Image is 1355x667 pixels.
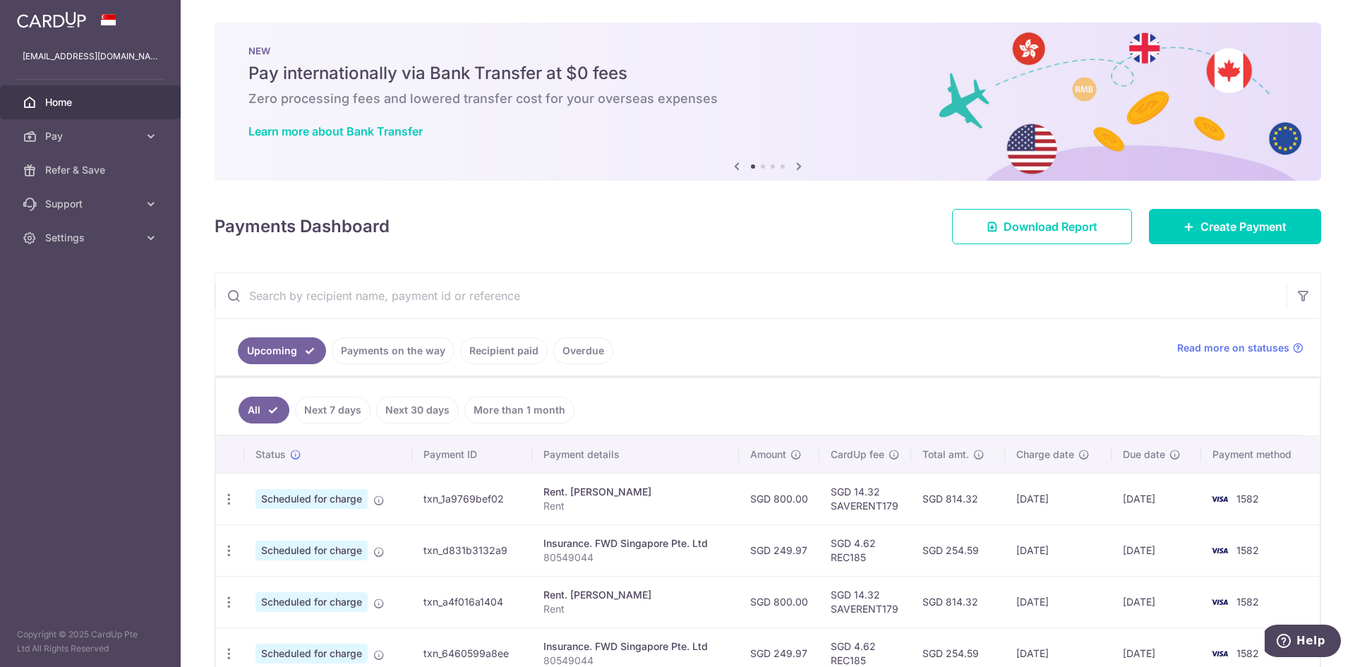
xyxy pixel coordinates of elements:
span: Refer & Save [45,163,138,177]
img: Bank Card [1205,542,1234,559]
td: [DATE] [1112,524,1200,576]
a: Payments on the way [332,337,454,364]
span: Charge date [1016,447,1074,462]
p: Rent [543,602,728,616]
a: More than 1 month [464,397,574,423]
span: Scheduled for charge [255,541,368,560]
a: Download Report [952,209,1132,244]
td: [DATE] [1005,524,1112,576]
th: Payment details [532,436,740,473]
a: Create Payment [1149,209,1321,244]
span: Status [255,447,286,462]
img: Bank Card [1205,491,1234,507]
th: Payment method [1201,436,1320,473]
a: Overdue [553,337,613,364]
h4: Payments Dashboard [215,214,390,239]
span: Scheduled for charge [255,592,368,612]
a: Recipient paid [460,337,548,364]
td: SGD 800.00 [739,473,819,524]
div: Rent. [PERSON_NAME] [543,588,728,602]
p: NEW [248,45,1287,56]
div: Rent. [PERSON_NAME] [543,485,728,499]
img: Bank Card [1205,594,1234,611]
span: Download Report [1004,218,1097,235]
span: Scheduled for charge [255,644,368,663]
td: [DATE] [1112,473,1200,524]
span: Support [45,197,138,211]
td: SGD 249.97 [739,524,819,576]
input: Search by recipient name, payment id or reference [215,273,1287,318]
p: Rent [543,499,728,513]
td: SGD 800.00 [739,576,819,627]
td: [DATE] [1005,473,1112,524]
h6: Zero processing fees and lowered transfer cost for your overseas expenses [248,90,1287,107]
p: 80549044 [543,551,728,565]
span: Due date [1123,447,1165,462]
td: SGD 814.32 [911,576,1005,627]
iframe: Opens a widget where you can find more information [1265,625,1341,660]
img: CardUp [17,11,86,28]
span: Home [45,95,138,109]
a: All [239,397,289,423]
td: SGD 4.62 REC185 [819,524,911,576]
span: Settings [45,231,138,245]
span: 1582 [1236,493,1259,505]
p: [EMAIL_ADDRESS][DOMAIN_NAME] [23,49,158,64]
img: Bank Card [1205,645,1234,662]
td: [DATE] [1112,576,1200,627]
div: Insurance. FWD Singapore Pte. Ltd [543,536,728,551]
a: Next 30 days [376,397,459,423]
td: txn_1a9769bef02 [412,473,532,524]
th: Payment ID [412,436,532,473]
span: Amount [750,447,786,462]
span: 1582 [1236,596,1259,608]
a: Next 7 days [295,397,371,423]
span: Total amt. [922,447,969,462]
img: Bank transfer banner [215,23,1321,181]
a: Read more on statuses [1177,341,1303,355]
a: Upcoming [238,337,326,364]
td: SGD 14.32 SAVERENT179 [819,473,911,524]
td: SGD 254.59 [911,524,1005,576]
span: CardUp fee [831,447,884,462]
span: 1582 [1236,544,1259,556]
td: txn_d831b3132a9 [412,524,532,576]
td: SGD 814.32 [911,473,1005,524]
span: Pay [45,129,138,143]
span: Create Payment [1200,218,1287,235]
a: Learn more about Bank Transfer [248,124,423,138]
h5: Pay internationally via Bank Transfer at $0 fees [248,62,1287,85]
span: Read more on statuses [1177,341,1289,355]
td: txn_a4f016a1404 [412,576,532,627]
span: Scheduled for charge [255,489,368,509]
div: Insurance. FWD Singapore Pte. Ltd [543,639,728,654]
span: 1582 [1236,647,1259,659]
td: [DATE] [1005,576,1112,627]
td: SGD 14.32 SAVERENT179 [819,576,911,627]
